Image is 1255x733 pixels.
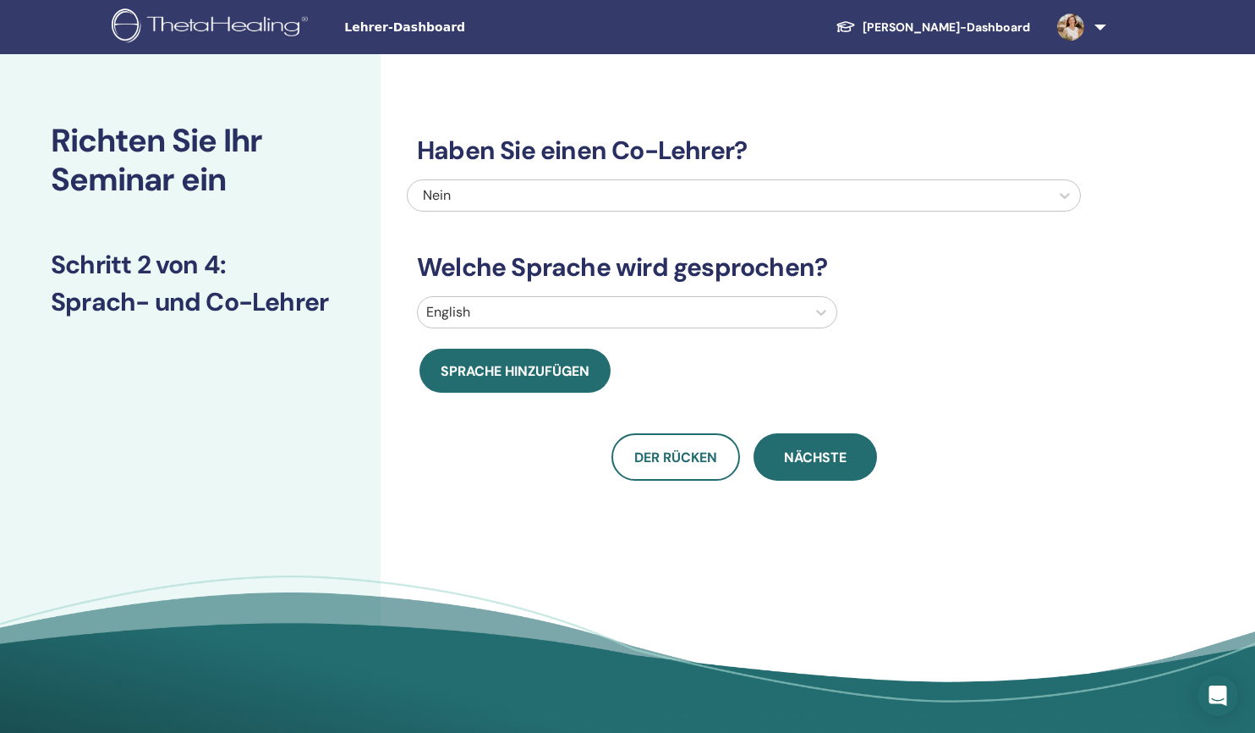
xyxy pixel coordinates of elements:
button: Der Rücken [611,433,740,481]
h3: Sprach- und Co-Lehrer [51,287,330,317]
div: Open Intercom Messenger [1197,675,1238,716]
span: Nein [423,186,451,204]
span: Sprache hinzufügen [441,362,589,380]
h2: Richten Sie Ihr Seminar ein [51,122,330,199]
button: Nächste [754,433,877,481]
h3: Schritt 2 von 4 : [51,250,330,280]
span: Nächste [784,449,847,466]
button: Sprache hinzufügen [419,349,611,393]
span: Lehrer-Dashboard [344,19,598,36]
img: default.jpg [1057,14,1084,41]
a: [PERSON_NAME]-Dashboard [822,12,1044,43]
h3: Haben Sie einen Co-Lehrer? [407,135,1081,166]
h3: Welche Sprache wird gesprochen? [407,252,1081,283]
img: logo.png [112,8,314,47]
span: Der Rücken [634,449,717,466]
img: graduation-cap-white.svg [836,19,856,34]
